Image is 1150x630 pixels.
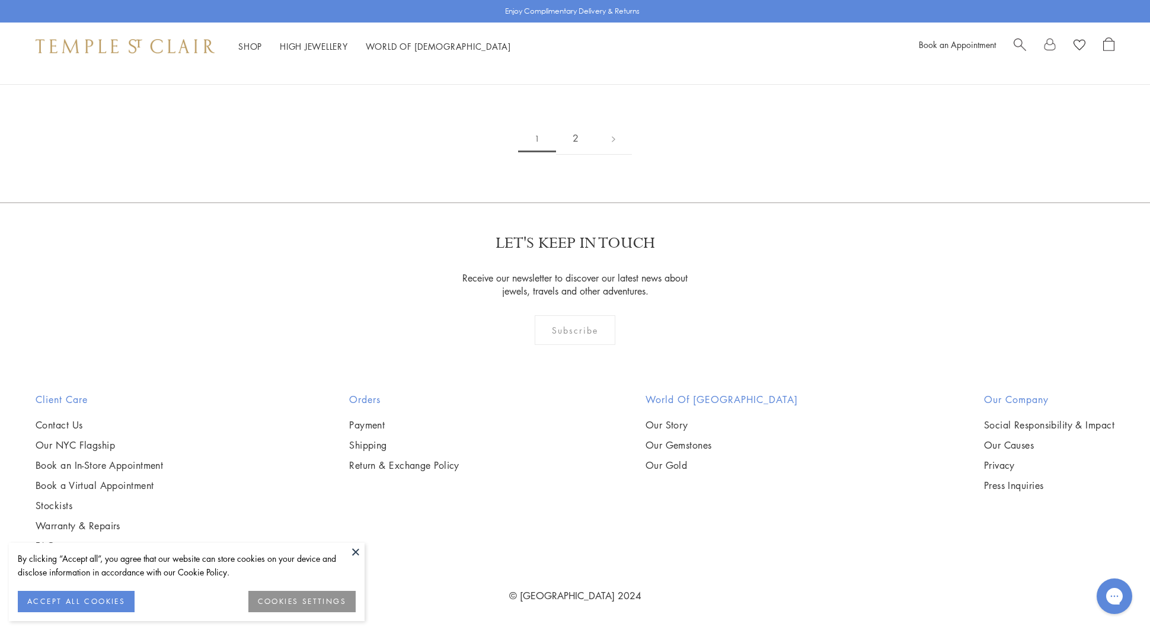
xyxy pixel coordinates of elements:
[509,589,641,602] a: © [GEOGRAPHIC_DATA] 2024
[349,439,459,452] a: Shipping
[646,439,798,452] a: Our Gemstones
[984,479,1114,492] a: Press Inquiries
[1091,574,1138,618] iframe: Gorgias live chat messenger
[646,418,798,431] a: Our Story
[984,418,1114,431] a: Social Responsibility & Impact
[36,459,163,472] a: Book an In-Store Appointment
[248,591,356,612] button: COOKIES SETTINGS
[349,418,459,431] a: Payment
[36,418,163,431] a: Contact Us
[280,40,348,52] a: High JewelleryHigh Jewellery
[366,40,511,52] a: World of [DEMOGRAPHIC_DATA]World of [DEMOGRAPHIC_DATA]
[496,233,655,254] p: LET'S KEEP IN TOUCH
[1074,37,1085,55] a: View Wishlist
[505,5,640,17] p: Enjoy Complimentary Delivery & Returns
[1014,37,1026,55] a: Search
[36,392,163,407] h2: Client Care
[36,519,163,532] a: Warranty & Repairs
[238,39,511,54] nav: Main navigation
[349,392,459,407] h2: Orders
[984,439,1114,452] a: Our Causes
[18,591,135,612] button: ACCEPT ALL COOKIES
[36,499,163,512] a: Stockists
[36,539,163,552] a: FAQs
[455,271,695,298] p: Receive our newsletter to discover our latest news about jewels, travels and other adventures.
[36,39,215,53] img: Temple St. Clair
[984,459,1114,472] a: Privacy
[646,459,798,472] a: Our Gold
[919,39,996,50] a: Book an Appointment
[238,40,262,52] a: ShopShop
[518,125,556,152] span: 1
[984,392,1114,407] h2: Our Company
[18,552,356,579] div: By clicking “Accept all”, you agree that our website can store cookies on your device and disclos...
[556,122,595,155] a: 2
[36,479,163,492] a: Book a Virtual Appointment
[349,459,459,472] a: Return & Exchange Policy
[595,122,632,155] a: Next page
[36,439,163,452] a: Our NYC Flagship
[1103,37,1114,55] a: Open Shopping Bag
[646,392,798,407] h2: World of [GEOGRAPHIC_DATA]
[535,315,616,345] div: Subscribe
